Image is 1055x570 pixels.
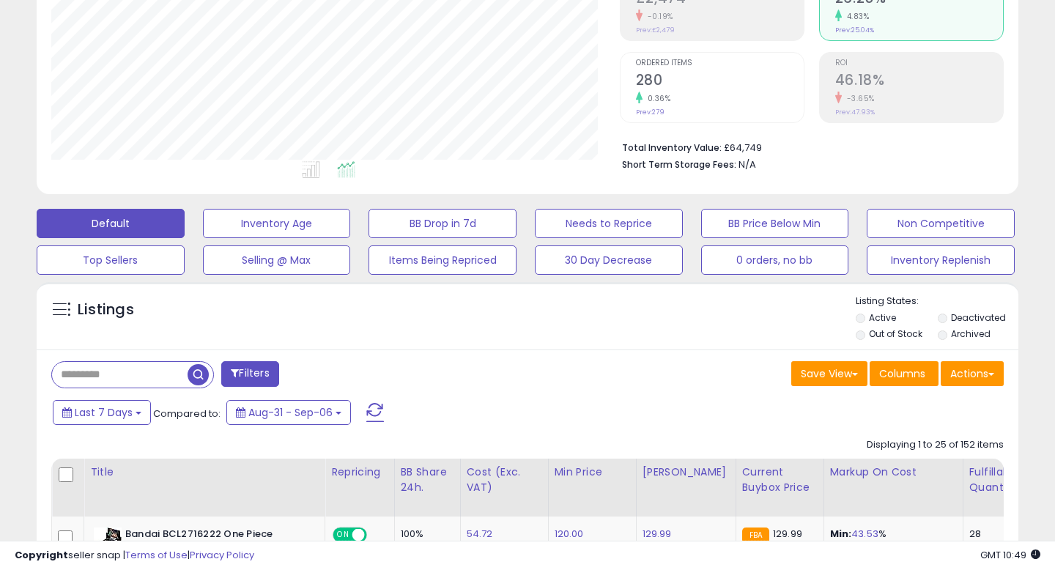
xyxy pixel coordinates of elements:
div: BB Share 24h. [401,464,454,495]
small: -0.19% [643,11,673,22]
p: Listing States: [856,295,1019,308]
div: [PERSON_NAME] [643,464,730,480]
button: Top Sellers [37,245,185,275]
div: Markup on Cost [830,464,957,480]
button: Selling @ Max [203,245,351,275]
label: Active [869,311,896,324]
button: Needs to Reprice [535,209,683,238]
button: Inventory Replenish [867,245,1015,275]
strong: Copyright [15,548,68,562]
button: Columns [870,361,939,386]
span: Ordered Items [636,59,804,67]
small: 0.36% [643,93,671,104]
span: Columns [879,366,925,381]
small: Prev: 47.93% [835,108,875,116]
a: Privacy Policy [190,548,254,562]
h5: Listings [78,300,134,320]
div: Fulfillable Quantity [969,464,1020,495]
button: Last 7 Days [53,400,151,425]
button: BB Drop in 7d [369,209,517,238]
button: BB Price Below Min [701,209,849,238]
span: Last 7 Days [75,405,133,420]
small: Prev: 25.04% [835,26,874,34]
div: Cost (Exc. VAT) [467,464,542,495]
div: Min Price [555,464,630,480]
div: Displaying 1 to 25 of 152 items [867,438,1004,452]
label: Deactivated [951,311,1006,324]
b: Short Term Storage Fees: [622,158,736,171]
label: Out of Stock [869,327,922,340]
button: Aug-31 - Sep-06 [226,400,351,425]
label: Archived [951,327,991,340]
button: 30 Day Decrease [535,245,683,275]
th: The percentage added to the cost of goods (COGS) that forms the calculator for Min & Max prices. [823,459,963,517]
button: Items Being Repriced [369,245,517,275]
small: Prev: 279 [636,108,665,116]
span: ROI [835,59,1003,67]
h2: 46.18% [835,72,1003,92]
span: N/A [738,158,756,171]
button: Actions [941,361,1004,386]
div: Current Buybox Price [742,464,818,495]
h2: 280 [636,72,804,92]
span: Aug-31 - Sep-06 [248,405,333,420]
button: Save View [791,361,867,386]
div: Repricing [331,464,388,480]
small: -3.65% [842,93,875,104]
div: Title [90,464,319,480]
button: Non Competitive [867,209,1015,238]
a: Terms of Use [125,548,188,562]
span: 2025-09-14 10:49 GMT [980,548,1040,562]
div: seller snap | | [15,549,254,563]
li: £64,749 [622,138,993,155]
button: 0 orders, no bb [701,245,849,275]
button: Default [37,209,185,238]
small: Prev: £2,479 [636,26,675,34]
button: Filters [221,361,278,387]
small: 4.83% [842,11,870,22]
span: Compared to: [153,407,221,421]
button: Inventory Age [203,209,351,238]
b: Total Inventory Value: [622,141,722,154]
